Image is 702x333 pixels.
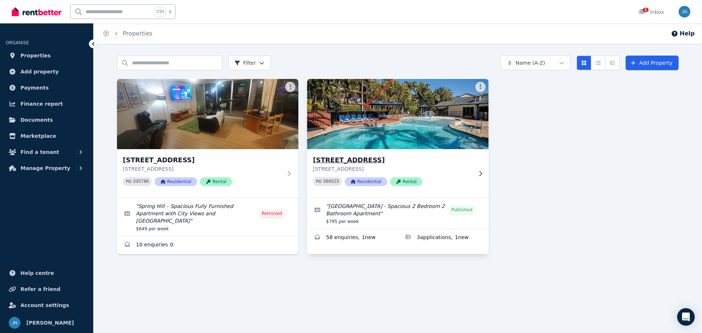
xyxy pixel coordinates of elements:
[307,198,488,229] a: Edit listing: Turtle Beach Resort - Spacious 2 Bedroom 2 Bathroom Apartment
[117,79,298,149] img: 69 Leichhardt Street, Spring Hill
[577,56,591,70] button: Card view
[345,177,387,186] span: Residential
[20,116,53,124] span: Documents
[133,179,149,184] code: 335786
[20,51,51,60] span: Properties
[285,82,295,92] button: More options
[123,30,152,37] a: Properties
[20,67,59,76] span: Add property
[671,29,695,38] button: Help
[390,177,422,186] span: Rental
[307,229,398,247] a: Enquiries for Unit 207/2346 Gold Coast Hwy, Mermaid Beach
[6,129,87,143] a: Marketplace
[643,8,649,12] span: 1
[155,7,166,16] span: Ctrl
[398,229,488,247] a: Applications for Unit 207/2346 Gold Coast Hwy, Mermaid Beach
[20,164,70,173] span: Manage Property
[638,8,664,16] div: Inbox
[303,77,493,151] img: Unit 207/2346 Gold Coast Hwy, Mermaid Beach
[117,79,298,198] a: 69 Leichhardt Street, Spring Hill[STREET_ADDRESS][STREET_ADDRESS]PID 335786ResidentialRental
[501,56,571,70] button: Name (A-Z)
[20,148,59,156] span: Find a tenant
[605,56,620,70] button: Expanded list view
[6,298,87,313] a: Account settings
[316,179,322,183] small: PID
[6,161,87,175] button: Manage Property
[6,282,87,296] a: Refer a friend
[228,56,271,70] button: Filter
[20,301,69,310] span: Account settings
[6,266,87,280] a: Help centre
[200,177,232,186] span: Rental
[313,165,472,173] p: [STREET_ADDRESS]
[20,269,54,277] span: Help centre
[475,82,486,92] button: More options
[516,59,545,67] span: Name (A-Z)
[20,132,56,140] span: Marketplace
[117,198,298,236] a: Edit listing: Spring Hill – Spacious Fully Furnished Apartment with City Views and Secure Park
[9,317,20,329] img: Jason Nissen
[313,155,472,165] h3: [STREET_ADDRESS]
[626,56,679,70] a: Add Property
[169,9,171,15] span: k
[26,318,74,327] span: [PERSON_NAME]
[6,64,87,79] a: Add property
[20,83,49,92] span: Payments
[123,165,282,173] p: [STREET_ADDRESS]
[155,177,197,186] span: Residential
[323,179,339,184] code: 386523
[307,79,488,198] a: Unit 207/2346 Gold Coast Hwy, Mermaid Beach[STREET_ADDRESS][STREET_ADDRESS]PID 386523ResidentialR...
[6,145,87,159] button: Find a tenant
[94,23,161,44] nav: Breadcrumb
[591,56,605,70] button: Compact list view
[126,179,132,183] small: PID
[20,99,63,108] span: Finance report
[6,40,29,45] span: ORGANISE
[679,6,690,18] img: Jason Nissen
[123,155,282,165] h3: [STREET_ADDRESS]
[6,80,87,95] a: Payments
[234,59,256,67] span: Filter
[12,6,61,17] img: RentBetter
[6,97,87,111] a: Finance report
[6,48,87,63] a: Properties
[117,236,298,254] a: Enquiries for 69 Leichhardt Street, Spring Hill
[677,308,695,326] div: Open Intercom Messenger
[6,113,87,127] a: Documents
[20,285,60,294] span: Refer a friend
[577,56,620,70] div: View options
